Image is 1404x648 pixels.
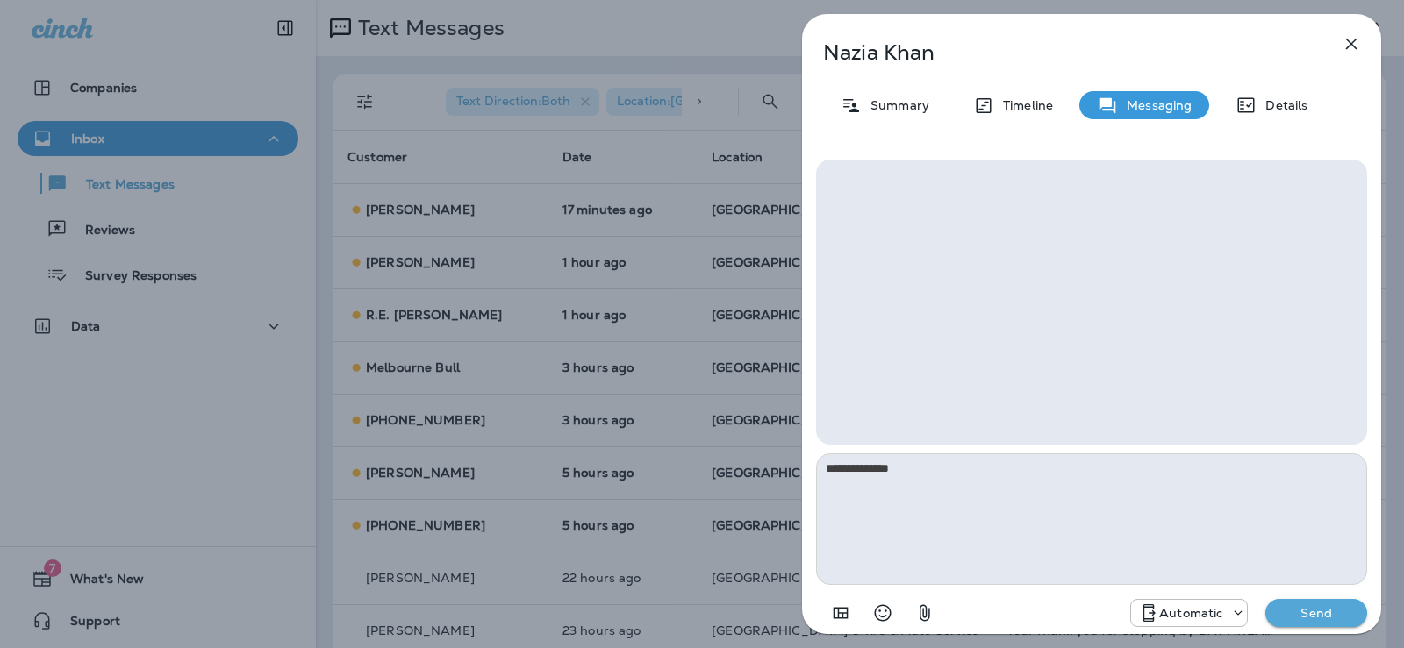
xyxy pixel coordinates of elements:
p: Automatic [1159,606,1222,620]
p: Send [1279,605,1353,621]
button: Add in a premade template [823,595,858,630]
p: Details [1257,98,1307,112]
p: Nazia Khan [823,40,1302,65]
button: Send [1265,599,1367,627]
p: Timeline [994,98,1053,112]
p: Messaging [1118,98,1192,112]
button: Select an emoji [865,595,900,630]
p: Summary [862,98,929,112]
